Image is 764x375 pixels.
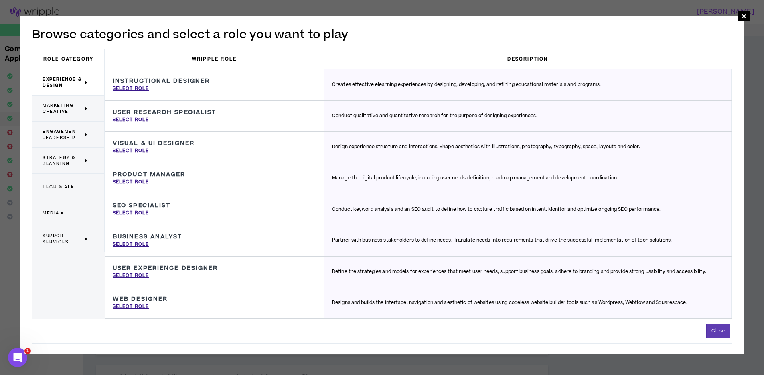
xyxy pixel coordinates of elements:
h3: Visual & UI Designer [113,140,195,147]
h3: Wripple Role [105,49,324,69]
h3: User Research Specialist [113,109,216,116]
p: Creates effective elearning experiences by designing, developing, and refining educational materi... [332,81,601,88]
h3: Business Analyst [113,233,182,240]
button: Close [706,324,730,338]
p: Select Role [113,85,149,92]
iframe: Intercom live chat [8,348,27,367]
p: Designs and builds the interface, navigation and aesthetic of websites using codeless website bui... [332,299,687,306]
h3: SEO Specialist [113,202,170,209]
p: Select Role [113,179,149,186]
p: Conduct qualitative and quantitative research for the purpose of designing experiences. [332,112,537,120]
span: Support Services [43,233,83,245]
p: Select Role [113,210,149,217]
p: Select Role [113,116,149,124]
p: Select Role [113,303,149,310]
h3: User Experience Designer [113,265,218,272]
span: Strategy & Planning [43,155,83,167]
h3: Instructional Designer [113,77,210,85]
p: Define the strategies and models for experiences that meet user needs, support business goals, ad... [332,268,706,275]
p: Design experience structure and interactions. Shape aesthetics with illustrations, photography, t... [332,143,640,151]
p: Select Role [113,272,149,279]
h3: Product Manager [113,171,186,178]
h2: Browse categories and select a role you want to play [32,26,732,43]
p: Select Role [113,147,149,155]
span: Marketing Creative [43,102,83,114]
span: Engagement Leadership [43,128,83,141]
h3: Description [324,49,732,69]
p: Select Role [113,241,149,248]
p: Conduct keyword analysis and an SEO audit to define how to capture traffic based on intent. Monit... [332,206,661,213]
span: × [742,11,746,21]
span: Media [43,210,59,216]
p: Manage the digital product lifecycle, including user needs definition, roadmap management and dev... [332,175,618,182]
h3: Web Designer [113,296,168,303]
span: Tech & AI [43,184,69,190]
span: Experience & Design [43,76,83,88]
p: Partner with business stakeholders to define needs. Translate needs into requirements that drive ... [332,237,672,244]
h3: Role Category [32,49,105,69]
span: 1 [24,348,31,354]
